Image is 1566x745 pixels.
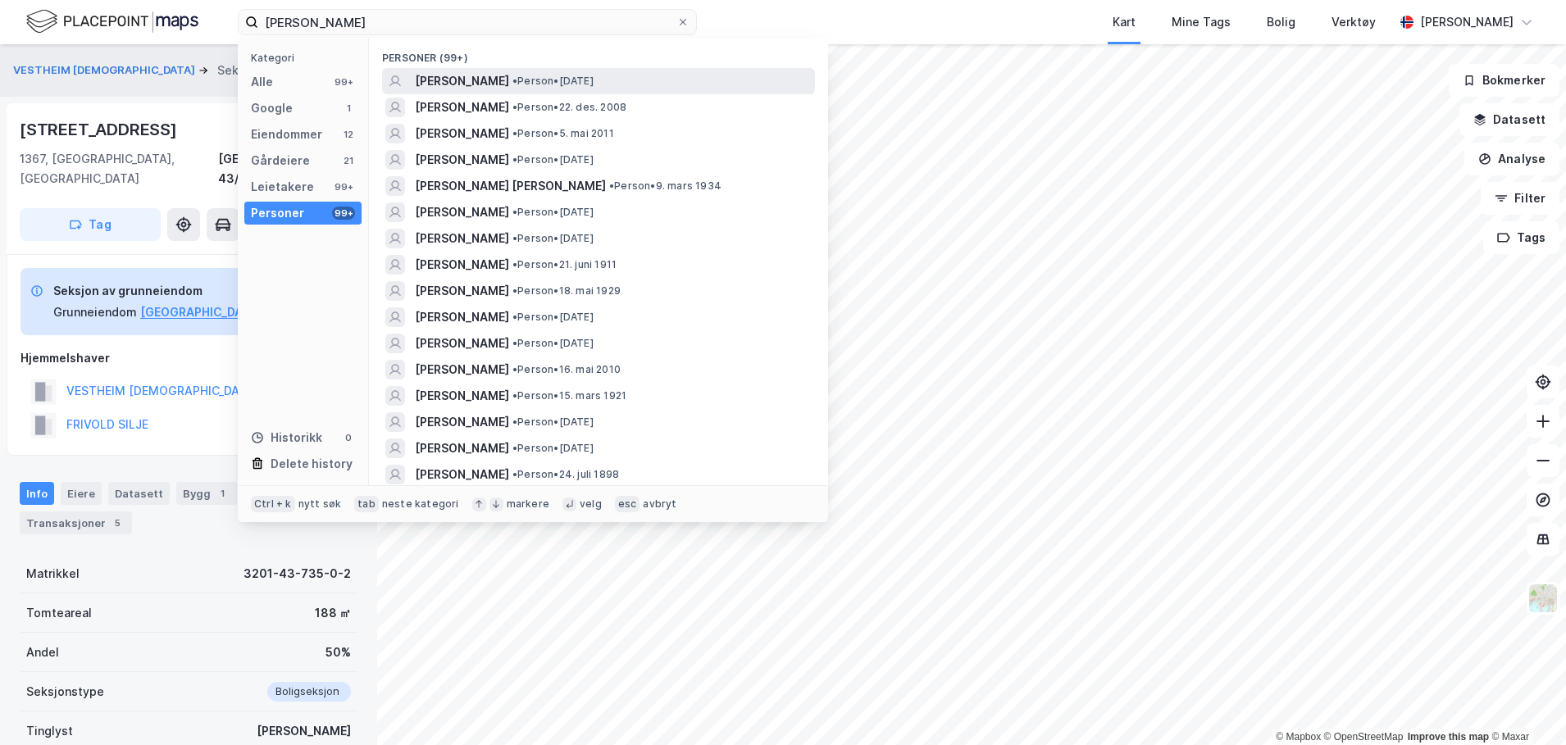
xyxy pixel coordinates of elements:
div: Bolig [1267,12,1295,32]
div: Seksjonstype [26,682,104,702]
div: Historikk [251,428,322,447]
div: Hjemmelshaver [20,348,357,368]
span: • [609,179,614,192]
div: 99+ [332,207,355,220]
div: 0 [342,431,355,444]
span: • [512,468,517,480]
button: Analyse [1464,143,1559,175]
span: • [512,389,517,402]
span: Person • 22. des. 2008 [512,101,626,114]
div: markere [507,497,549,511]
div: Eiendommer [251,125,322,144]
img: Z [1527,583,1559,614]
span: Person • [DATE] [512,416,594,429]
span: • [512,206,517,218]
button: VESTHEIM [DEMOGRAPHIC_DATA] [13,62,198,79]
div: Transaksjoner [20,511,132,534]
div: [GEOGRAPHIC_DATA], 43/735/0/2 [218,149,357,189]
button: Tag [20,208,161,241]
span: • [512,232,517,244]
span: • [512,258,517,270]
div: Leietakere [251,177,314,197]
span: [PERSON_NAME] [PERSON_NAME] [415,176,606,196]
span: • [512,416,517,428]
div: 99+ [332,180,355,193]
span: • [512,75,517,87]
span: Person • [DATE] [512,206,594,219]
div: Andel [26,643,59,662]
button: Filter [1481,182,1559,215]
div: nytt søk [298,497,342,511]
span: Person • 21. juni 1911 [512,258,617,271]
div: 21 [342,154,355,167]
span: Person • [DATE] [512,232,594,245]
div: velg [580,497,602,511]
div: Eiere [61,482,102,505]
div: [PERSON_NAME] [1420,12,1514,32]
span: Person • 24. juli 1898 [512,468,619,481]
span: Person • 16. mai 2010 [512,363,621,376]
span: [PERSON_NAME] [415,281,509,301]
div: Alle [251,72,273,92]
span: • [512,127,517,139]
span: Person • [DATE] [512,153,594,166]
div: 12 [342,128,355,141]
div: 3201-43-735-0-2 [244,564,351,584]
span: [PERSON_NAME] [415,229,509,248]
button: Bokmerker [1449,64,1559,97]
div: 188 ㎡ [315,603,351,623]
span: [PERSON_NAME] [415,438,509,458]
div: 99+ [332,75,355,89]
div: Bygg [176,482,237,505]
span: [PERSON_NAME] [415,150,509,170]
span: • [512,363,517,375]
div: tab [354,496,379,512]
span: • [512,153,517,166]
span: [PERSON_NAME] [415,386,509,406]
div: avbryt [643,497,676,511]
button: Datasett [1459,103,1559,136]
span: [PERSON_NAME] [415,334,509,353]
div: esc [615,496,640,512]
div: Google [251,98,293,118]
div: Seksjon av grunneiendom [53,281,311,301]
span: Person • [DATE] [512,311,594,324]
div: Kontrollprogram for chat [1484,666,1566,745]
span: Person • 9. mars 1934 [609,179,722,193]
span: Person • 15. mars 1921 [512,389,626,402]
div: Personer [251,203,304,223]
div: 1 [214,485,230,502]
span: • [512,442,517,454]
div: 50% [325,643,351,662]
span: • [512,284,517,297]
a: Mapbox [1276,731,1321,743]
span: Person • [DATE] [512,337,594,350]
span: Person • 5. mai 2011 [512,127,614,140]
div: 5 [109,515,125,531]
div: Datasett [108,482,170,505]
div: [PERSON_NAME] [257,721,351,741]
div: 1367, [GEOGRAPHIC_DATA], [GEOGRAPHIC_DATA] [20,149,218,189]
div: Kategori [251,52,362,64]
span: [PERSON_NAME] [415,360,509,379]
div: Grunneiendom [53,302,137,322]
div: Gårdeiere [251,151,310,170]
a: Improve this map [1408,731,1489,743]
div: Info [20,482,54,505]
div: Delete history [271,454,353,474]
span: [PERSON_NAME] [415,71,509,91]
span: • [512,101,517,113]
button: Tags [1483,221,1559,254]
div: neste kategori [382,497,459,511]
span: [PERSON_NAME] [415,465,509,484]
iframe: Chat Widget [1484,666,1566,745]
div: Kart [1113,12,1136,32]
div: Seksjon [217,61,262,80]
div: [STREET_ADDRESS] [20,116,180,143]
div: 1 [342,102,355,115]
div: Matrikkel [26,564,80,584]
div: Verktøy [1332,12,1376,32]
div: Tinglyst [26,721,73,741]
span: [PERSON_NAME] [415,307,509,327]
span: [PERSON_NAME] [415,255,509,275]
